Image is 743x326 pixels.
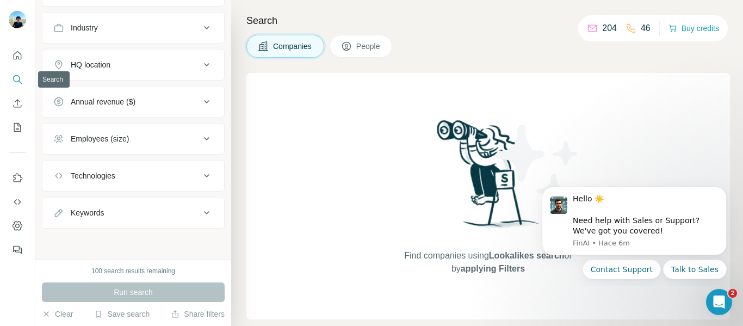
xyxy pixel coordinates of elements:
[71,170,115,181] div: Technologies
[9,240,26,260] button: Feedback
[9,216,26,236] button: Dashboard
[71,22,98,33] div: Industry
[71,59,110,70] div: HQ location
[489,251,565,260] span: Lookalikes search
[9,168,26,188] button: Use Surfe on LinkedIn
[94,309,150,319] button: Save search
[9,11,26,28] img: Avatar
[9,46,26,65] button: Quick start
[488,116,586,214] img: Surfe Illustration - Stars
[602,22,617,35] p: 204
[525,177,743,286] iframe: Intercom notifications mensaje
[9,192,26,212] button: Use Surfe API
[432,117,545,238] img: Surfe Illustration - Woman searching with binoculars
[9,118,26,137] button: My lists
[356,41,381,52] span: People
[71,133,129,144] div: Employees (size)
[641,22,651,35] p: 46
[42,52,224,78] button: HQ location
[71,207,104,218] div: Keywords
[42,163,224,189] button: Technologies
[42,89,224,115] button: Annual revenue ($)
[71,96,135,107] div: Annual revenue ($)
[9,70,26,89] button: Search
[42,126,224,152] button: Employees (size)
[42,309,73,319] button: Clear
[706,289,732,315] iframe: Intercom live chat
[668,21,719,36] button: Buy credits
[9,94,26,113] button: Enrich CSV
[171,309,225,319] button: Share filters
[91,266,175,276] div: 100 search results remaining
[42,15,224,41] button: Industry
[273,41,313,52] span: Companies
[401,249,575,275] span: Find companies using or by
[246,13,730,28] h4: Search
[42,200,224,226] button: Keywords
[461,264,525,273] span: applying Filters
[728,289,737,298] span: 2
